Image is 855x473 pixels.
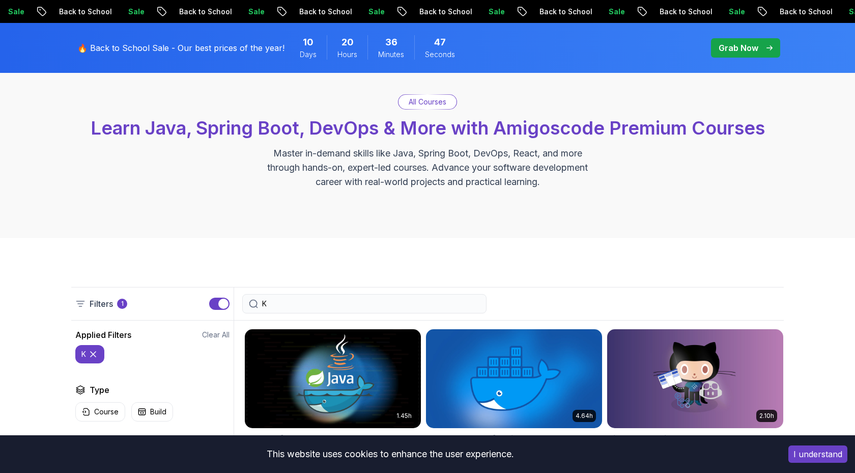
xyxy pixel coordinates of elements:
span: Minutes [378,49,404,60]
p: Sale [240,7,273,17]
span: 10 Days [303,35,313,49]
button: Accept cookies [788,445,847,463]
p: Back to School [51,7,120,17]
p: Back to School [531,7,601,17]
img: Docker for Java Developers card [245,329,421,428]
h2: GitHub Toolkit [607,432,670,446]
p: Build [150,407,166,417]
span: 47 Seconds [434,35,446,49]
span: Learn Java, Spring Boot, DevOps & More with Amigoscode Premium Courses [91,117,765,139]
h2: Type [90,384,109,396]
button: K [75,345,104,363]
span: 20 Hours [341,35,354,49]
p: K [81,349,86,359]
p: 🔥 Back to School Sale - Our best prices of the year! [77,42,284,54]
button: Clear All [202,330,230,340]
p: Filters [90,298,113,310]
p: Sale [721,7,753,17]
p: Sale [360,7,393,17]
p: 1.45h [396,412,412,420]
h2: Applied Filters [75,329,131,341]
button: Build [131,402,173,422]
p: Course [94,407,119,417]
p: Sale [120,7,153,17]
p: Back to School [411,7,480,17]
span: Hours [337,49,357,60]
p: Grab Now [719,42,758,54]
img: Docker For Professionals card [426,329,602,428]
p: 1 [121,300,124,308]
p: Back to School [651,7,721,17]
span: Days [300,49,317,60]
a: GitHub Toolkit card2.10hGitHub ToolkitMaster GitHub Toolkit to enhance your development workflow ... [607,329,784,469]
p: Back to School [291,7,360,17]
p: 2.10h [759,412,774,420]
p: Back to School [772,7,841,17]
p: Sale [480,7,513,17]
h2: Docker for Java Developers [244,432,371,446]
p: Back to School [171,7,240,17]
p: 4.64h [576,412,593,420]
img: GitHub Toolkit card [607,329,783,428]
p: Sale [601,7,633,17]
p: All Courses [409,97,446,107]
p: Master in-demand skills like Java, Spring Boot, DevOps, React, and more through hands-on, expert-... [256,146,598,189]
span: Seconds [425,49,455,60]
span: 36 Minutes [385,35,397,49]
button: Course [75,402,125,422]
h2: Docker For Professionals [425,432,538,446]
div: This website uses cookies to enhance the user experience. [8,443,773,465]
input: Search Java, React, Spring boot ... [262,299,480,309]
